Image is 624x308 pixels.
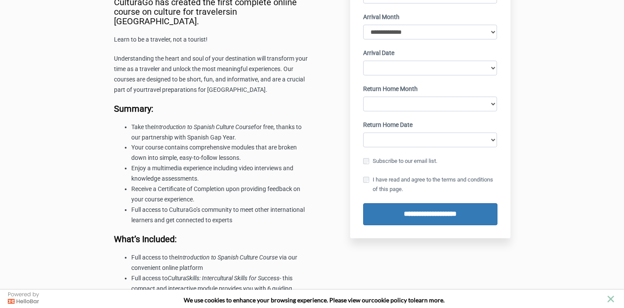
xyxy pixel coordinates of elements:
strong: to [408,296,414,304]
em: CulturaSkills: Intercultural Skills for Success [168,275,279,282]
a: cookie policy [371,296,407,304]
span: Take the for free, thanks to our partnership with Spanish Gap Year. [131,123,302,141]
span: learn more. [414,296,445,304]
li: Enjoy a multimedia experience including video interviews and knowledge assessments. [131,163,308,184]
span: Full access to the [131,254,179,261]
em: ntroduction to Spanish Culture Course [179,254,278,261]
label: Arrival Month [363,12,400,23]
span: in [GEOGRAPHIC_DATA] [114,6,237,26]
label: I have read and agree to the terms and conditions of this page. [363,175,497,194]
span: We use cookies to enhance your browsing experience. Please view our [184,296,371,304]
span: Learn to be a traveler, not a tourist! [114,36,208,43]
span: travel preparations for [GEOGRAPHIC_DATA] [146,86,266,93]
label: Return Home Month [363,84,418,94]
em: Introduction to Spanish Culture Course [154,123,254,130]
strong: Summary: [114,104,153,114]
span: via our convenient online platform [131,254,297,271]
em: I [178,254,179,261]
strong: What’s Included: [114,234,177,244]
input: Subscribe to our email list. [363,158,369,164]
li: Receive a Certificate of Completion upon providing feedback on your course experience. [131,184,308,205]
span: Understanding the heart and soul of your destination will transform your time as a traveler and u... [114,55,308,93]
li: Full access to CulturaGo’s community to meet other international learners and get connected to ex... [131,205,308,226]
label: Subscribe to our email list. [363,156,437,166]
label: Arrival Date [363,48,394,58]
li: Your course contains comprehensive modules that are broken down into simple, easy-to-follow lessons. [131,143,308,163]
button: close [605,294,616,305]
label: Return Home Date [363,120,413,130]
input: I have read and agree to the terms and conditions of this page. [363,177,369,183]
